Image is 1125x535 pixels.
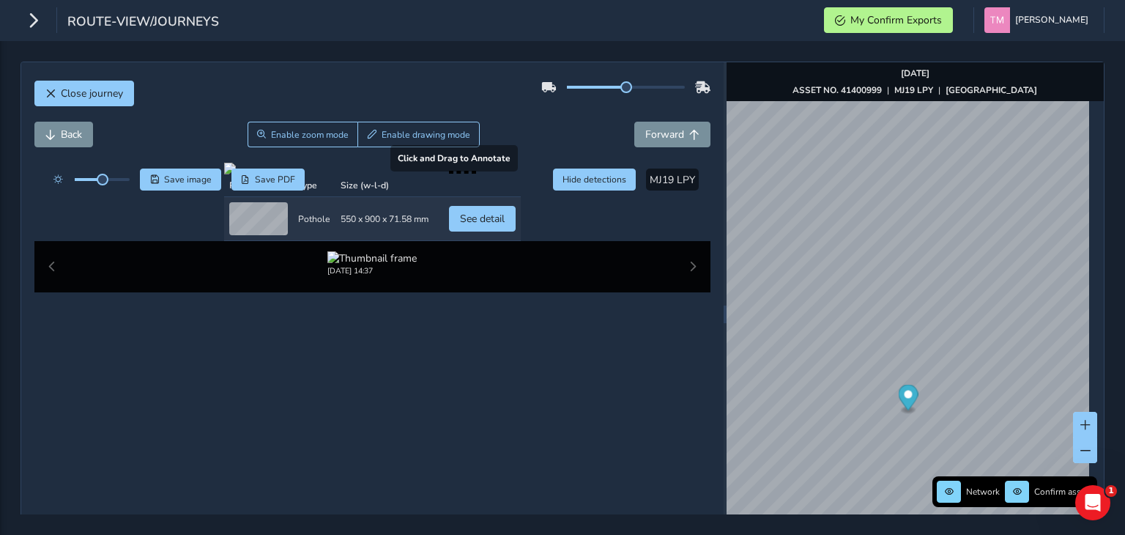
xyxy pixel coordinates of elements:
[1034,486,1093,498] span: Confirm assets
[34,81,134,106] button: Close journey
[293,197,335,241] td: Pothole
[357,122,480,147] button: Draw
[553,169,636,191] button: Hide detections
[645,128,684,141] span: Forward
[894,84,933,96] strong: MJ19 LPY
[898,385,918,415] div: Map marker
[231,169,305,191] button: PDF
[327,265,417,276] div: [DATE] 14:37
[792,84,882,96] strong: ASSET NO. 41400999
[61,128,82,141] span: Back
[634,122,710,147] button: Forward
[382,129,470,141] span: Enable drawing mode
[34,122,93,147] button: Back
[792,84,1037,96] div: | |
[650,173,695,187] span: MJ19 LPY
[562,174,626,185] span: Hide detections
[449,206,516,232] button: See detail
[1015,7,1088,33] span: [PERSON_NAME]
[984,7,1094,33] button: [PERSON_NAME]
[67,12,219,33] span: route-view/journeys
[140,169,221,191] button: Save
[946,84,1037,96] strong: [GEOGRAPHIC_DATA]
[327,251,417,265] img: Thumbnail frame
[824,7,953,33] button: My Confirm Exports
[255,174,295,185] span: Save PDF
[61,86,123,100] span: Close journey
[271,129,349,141] span: Enable zoom mode
[335,197,434,241] td: 550 x 900 x 71.58 mm
[984,7,1010,33] img: diamond-layout
[1075,485,1110,520] iframe: Intercom live chat
[850,13,942,27] span: My Confirm Exports
[901,67,929,79] strong: [DATE]
[164,174,212,185] span: Save image
[460,212,505,226] span: See detail
[966,486,1000,498] span: Network
[248,122,358,147] button: Zoom
[1105,485,1117,497] span: 1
